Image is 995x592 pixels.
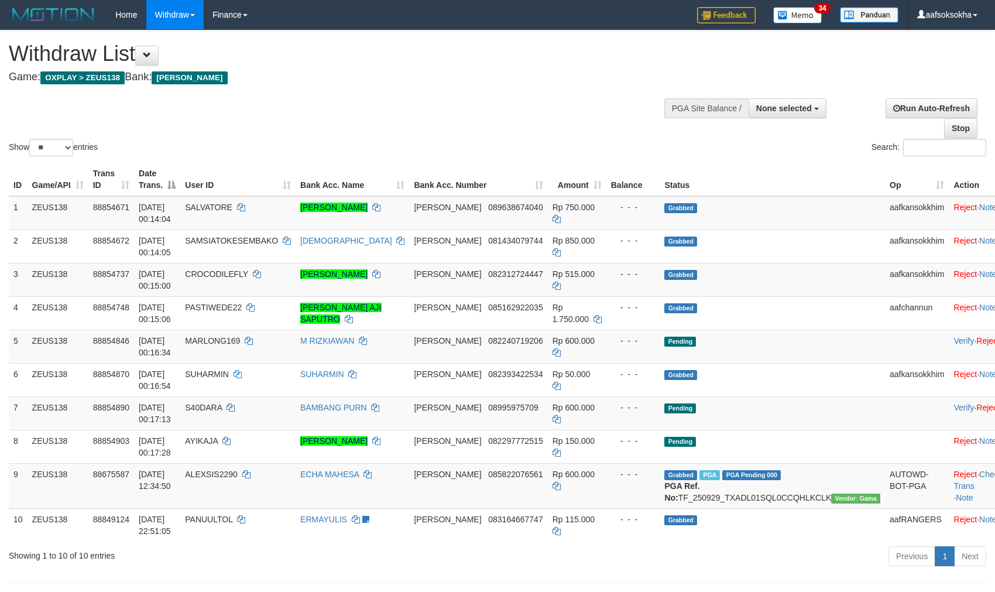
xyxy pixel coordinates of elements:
a: ERMAYULIS [300,515,347,524]
div: - - - [611,335,656,347]
span: [PERSON_NAME] [152,71,227,84]
span: [DATE] 00:16:54 [139,369,171,391]
span: [DATE] 00:14:04 [139,203,171,224]
span: [PERSON_NAME] [414,303,481,312]
td: 9 [9,463,28,508]
span: 88675587 [93,470,129,479]
th: Amount: activate to sort column ascending [548,163,606,196]
span: PASTIWEDE22 [185,303,242,312]
td: 6 [9,363,28,396]
a: Reject [953,303,977,312]
span: Rp 750.000 [553,203,595,212]
label: Search: [872,139,986,156]
span: AYIKAJA [185,436,218,446]
span: [PERSON_NAME] [414,369,481,379]
span: Copy 083164667747 to clipboard [488,515,543,524]
td: aafchannun [885,296,949,330]
td: aafRANGERS [885,508,949,542]
td: 1 [9,196,28,230]
div: PGA Site Balance / [664,98,749,118]
span: Copy 082393422534 to clipboard [488,369,543,379]
th: Op: activate to sort column ascending [885,163,949,196]
span: [DATE] 00:16:34 [139,336,171,357]
img: MOTION_logo.png [9,6,98,23]
span: [PERSON_NAME] [414,336,481,345]
td: 8 [9,430,28,463]
img: Button%20Memo.svg [773,7,822,23]
span: Grabbed [664,470,697,480]
td: 7 [9,396,28,430]
div: - - - [611,435,656,447]
div: - - - [611,235,656,247]
a: Stop [944,118,977,138]
span: Grabbed [664,515,697,525]
span: Copy 082297772515 to clipboard [488,436,543,446]
a: Reject [953,369,977,379]
td: aafkansokkhim [885,230,949,263]
span: Pending [664,403,696,413]
span: Rp 600.000 [553,336,595,345]
select: Showentries [29,139,73,156]
a: [PERSON_NAME] [300,203,368,212]
td: ZEUS138 [28,296,88,330]
span: PANUULTOL [185,515,232,524]
a: ECHA MAHESA [300,470,359,479]
a: BAMBANG PURN [300,403,367,412]
span: 88854846 [93,336,129,345]
span: [PERSON_NAME] [414,236,481,245]
span: Grabbed [664,203,697,213]
span: Copy 085822076561 to clipboard [488,470,543,479]
span: 88854672 [93,236,129,245]
span: MARLONG169 [185,336,240,345]
a: [DEMOGRAPHIC_DATA] [300,236,392,245]
a: M RIZKIAWAN [300,336,354,345]
span: Rp 150.000 [553,436,595,446]
span: 88854870 [93,369,129,379]
span: Grabbed [664,237,697,247]
td: aafkansokkhim [885,196,949,230]
td: ZEUS138 [28,230,88,263]
div: - - - [611,268,656,280]
th: User ID: activate to sort column ascending [180,163,296,196]
a: Verify [953,403,974,412]
span: ALEXSIS2290 [185,470,238,479]
input: Search: [903,139,986,156]
td: ZEUS138 [28,330,88,363]
span: Rp 1.750.000 [553,303,589,324]
td: AUTOWD-BOT-PGA [885,463,949,508]
span: Pending [664,437,696,447]
th: Bank Acc. Name: activate to sort column ascending [296,163,409,196]
span: [DATE] 00:17:28 [139,436,171,457]
a: Reject [953,515,977,524]
span: Rp 515.000 [553,269,595,279]
td: 2 [9,230,28,263]
span: Grabbed [664,370,697,380]
span: 88854737 [93,269,129,279]
td: TF_250929_TXADL01SQL0CCQHLKCLK [660,463,885,508]
span: [PERSON_NAME] [414,403,481,412]
span: Rp 600.000 [553,403,595,412]
h4: Game: Bank: [9,71,651,83]
th: ID [9,163,28,196]
a: Run Auto-Refresh [886,98,977,118]
span: 88854748 [93,303,129,312]
a: [PERSON_NAME] [300,269,368,279]
th: Balance [606,163,660,196]
span: Marked by aafpengsreynich [699,470,720,480]
div: - - - [611,402,656,413]
td: 4 [9,296,28,330]
td: ZEUS138 [28,430,88,463]
span: CROCODILEFLY [185,269,248,279]
span: [DATE] 00:15:06 [139,303,171,324]
div: - - - [611,514,656,525]
span: OXPLAY > ZEUS138 [40,71,125,84]
span: 88854890 [93,403,129,412]
div: - - - [611,302,656,313]
a: Next [954,546,986,566]
a: Reject [953,436,977,446]
span: [PERSON_NAME] [414,203,481,212]
a: Reject [953,236,977,245]
span: Grabbed [664,270,697,280]
span: SAMSIATOKESEMBAKO [185,236,278,245]
td: ZEUS138 [28,463,88,508]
